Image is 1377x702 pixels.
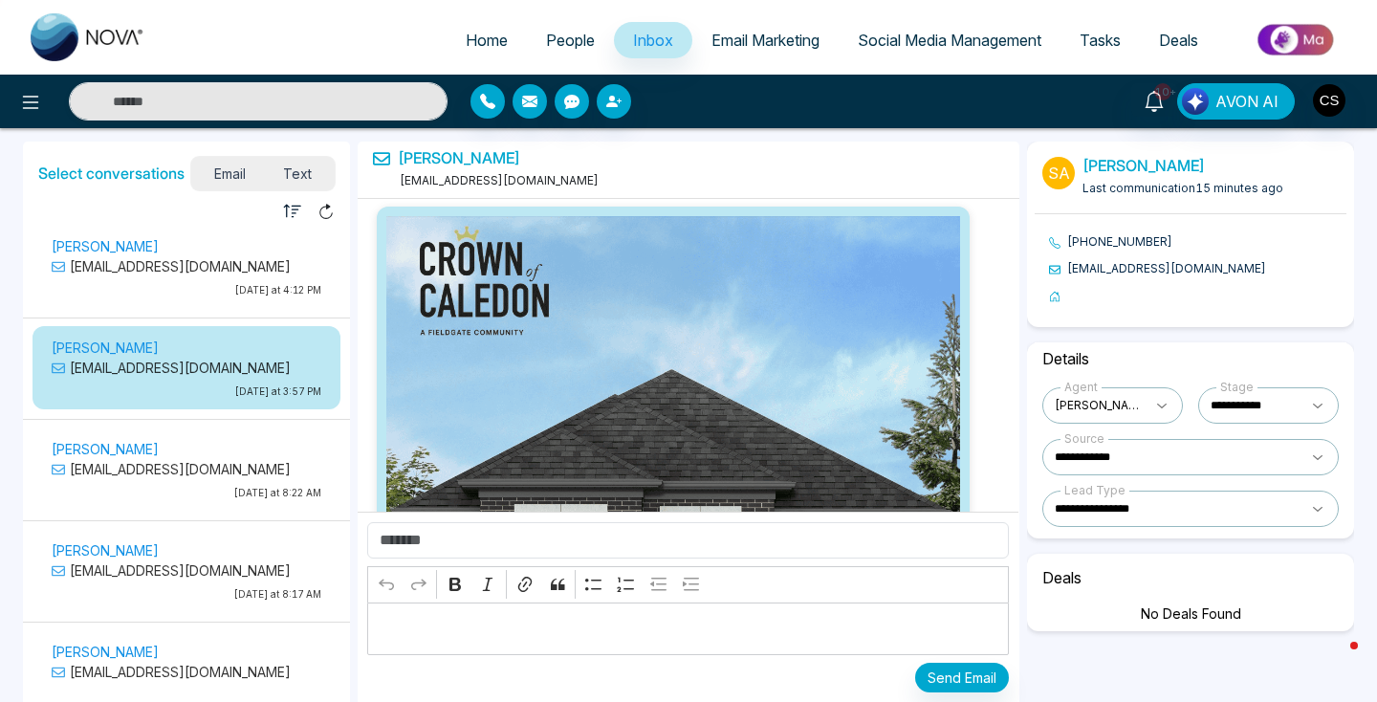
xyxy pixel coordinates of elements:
[1140,22,1217,58] a: Deals
[398,149,520,167] a: [PERSON_NAME]
[52,384,321,399] p: [DATE] at 3:57 PM
[52,439,321,459] p: [PERSON_NAME]
[52,662,321,682] p: [EMAIL_ADDRESS][DOMAIN_NAME]
[839,22,1060,58] a: Social Media Management
[265,161,332,186] span: Text
[367,566,1009,603] div: Editor toolbar
[1060,22,1140,58] a: Tasks
[38,165,185,183] h5: Select conversations
[527,22,614,58] a: People
[1055,394,1144,417] span: Gary Seehra
[1131,83,1177,117] a: 10+
[52,642,321,662] p: [PERSON_NAME]
[1049,233,1346,251] li: [PHONE_NUMBER]
[1049,260,1346,277] li: [EMAIL_ADDRESS][DOMAIN_NAME]
[1060,430,1108,448] div: Source
[546,31,595,50] span: People
[1177,83,1295,120] button: AVON AI
[1227,18,1366,61] img: Market-place.gif
[1182,88,1209,115] img: Lead Flow
[52,283,321,297] p: [DATE] at 4:12 PM
[367,603,1009,655] div: Editor editing area: main
[1082,156,1205,175] a: [PERSON_NAME]
[1154,83,1171,100] span: 10+
[52,236,321,256] p: [PERSON_NAME]
[1060,379,1102,396] div: Agent
[858,31,1041,50] span: Social Media Management
[396,173,599,187] span: [EMAIL_ADDRESS][DOMAIN_NAME]
[466,31,508,50] span: Home
[52,540,321,560] p: [PERSON_NAME]
[1060,482,1129,499] div: Lead Type
[31,13,145,61] img: Nova CRM Logo
[447,22,527,58] a: Home
[52,560,321,581] p: [EMAIL_ADDRESS][DOMAIN_NAME]
[1215,90,1279,113] span: AVON AI
[1312,637,1358,683] iframe: Intercom live chat
[1082,181,1283,195] span: Last communication 15 minutes ago
[614,22,692,58] a: Inbox
[1035,342,1346,376] h6: Details
[1035,561,1346,595] h6: Deals
[915,663,1009,692] button: Send Email
[1159,31,1198,50] span: Deals
[52,358,321,378] p: [EMAIL_ADDRESS][DOMAIN_NAME]
[1216,379,1257,396] div: Stage
[52,256,321,276] p: [EMAIL_ADDRESS][DOMAIN_NAME]
[692,22,839,58] a: Email Marketing
[1035,603,1346,624] div: No Deals Found
[52,338,321,358] p: [PERSON_NAME]
[1042,157,1075,189] p: Sa
[633,31,673,50] span: Inbox
[52,587,321,602] p: [DATE] at 8:17 AM
[195,161,265,186] span: Email
[1313,84,1345,117] img: User Avatar
[52,459,321,479] p: [EMAIL_ADDRESS][DOMAIN_NAME]
[711,31,820,50] span: Email Marketing
[52,486,321,500] p: [DATE] at 8:22 AM
[1080,31,1121,50] span: Tasks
